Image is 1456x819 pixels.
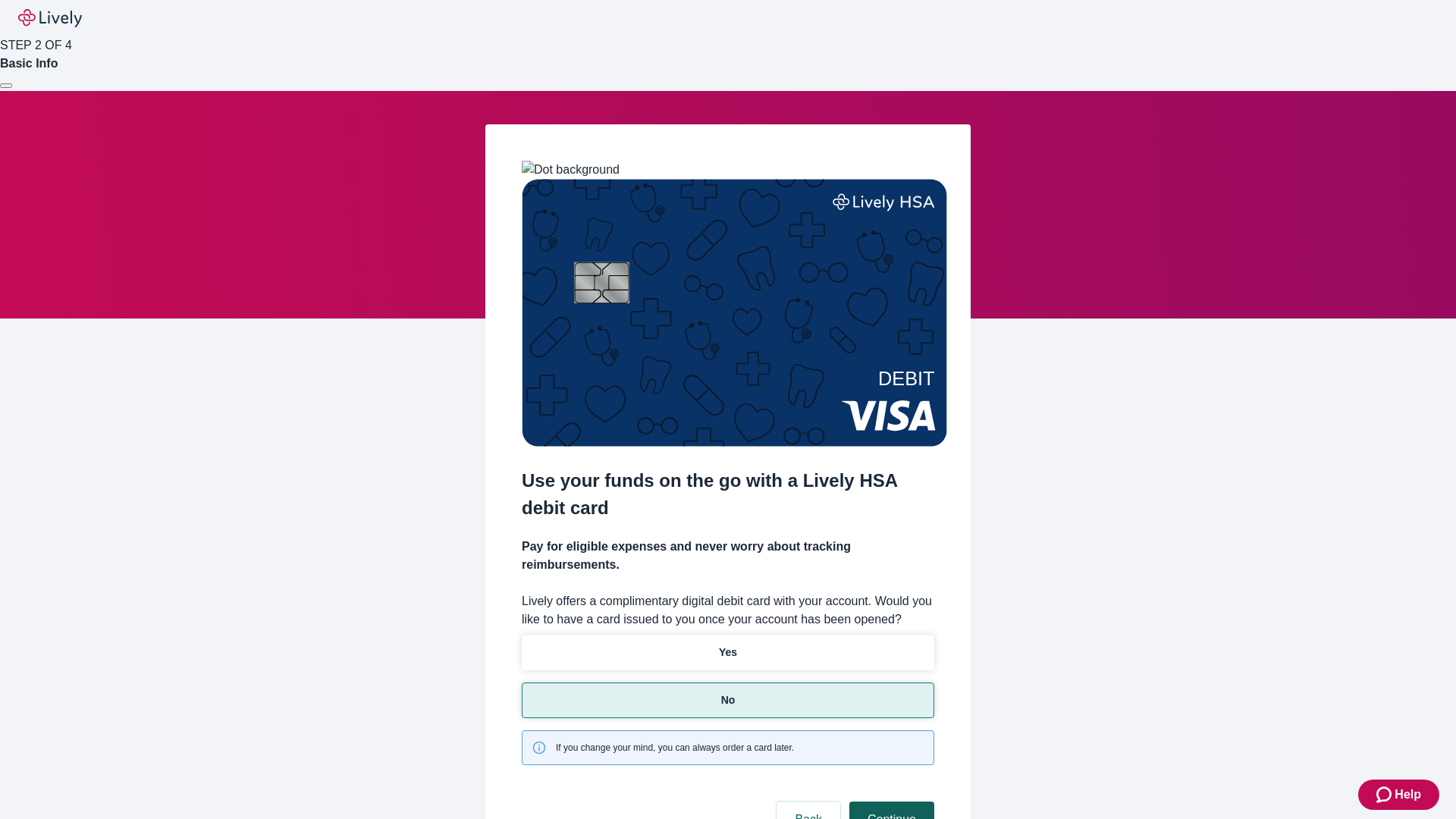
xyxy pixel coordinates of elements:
svg: Zendesk support icon [1376,786,1395,804]
p: Yes [719,645,737,661]
label: Lively offers a complimentary digital debit card with your account. Would you like to have a card... [522,592,934,629]
button: Zendesk support iconHelp [1358,780,1439,810]
h2: Use your funds on the go with a Lively HSA debit card [522,467,934,522]
span: Help [1395,786,1421,804]
img: Dot background [522,161,620,179]
button: Yes [522,635,934,670]
h4: Pay for eligible expenses and never worry about tracking reimbursements. [522,538,934,574]
button: No [522,682,934,718]
span: If you change your mind, you can always order a card later. [556,741,794,755]
img: Debit card [522,179,947,447]
p: No [721,692,736,708]
img: Lively [18,9,82,27]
